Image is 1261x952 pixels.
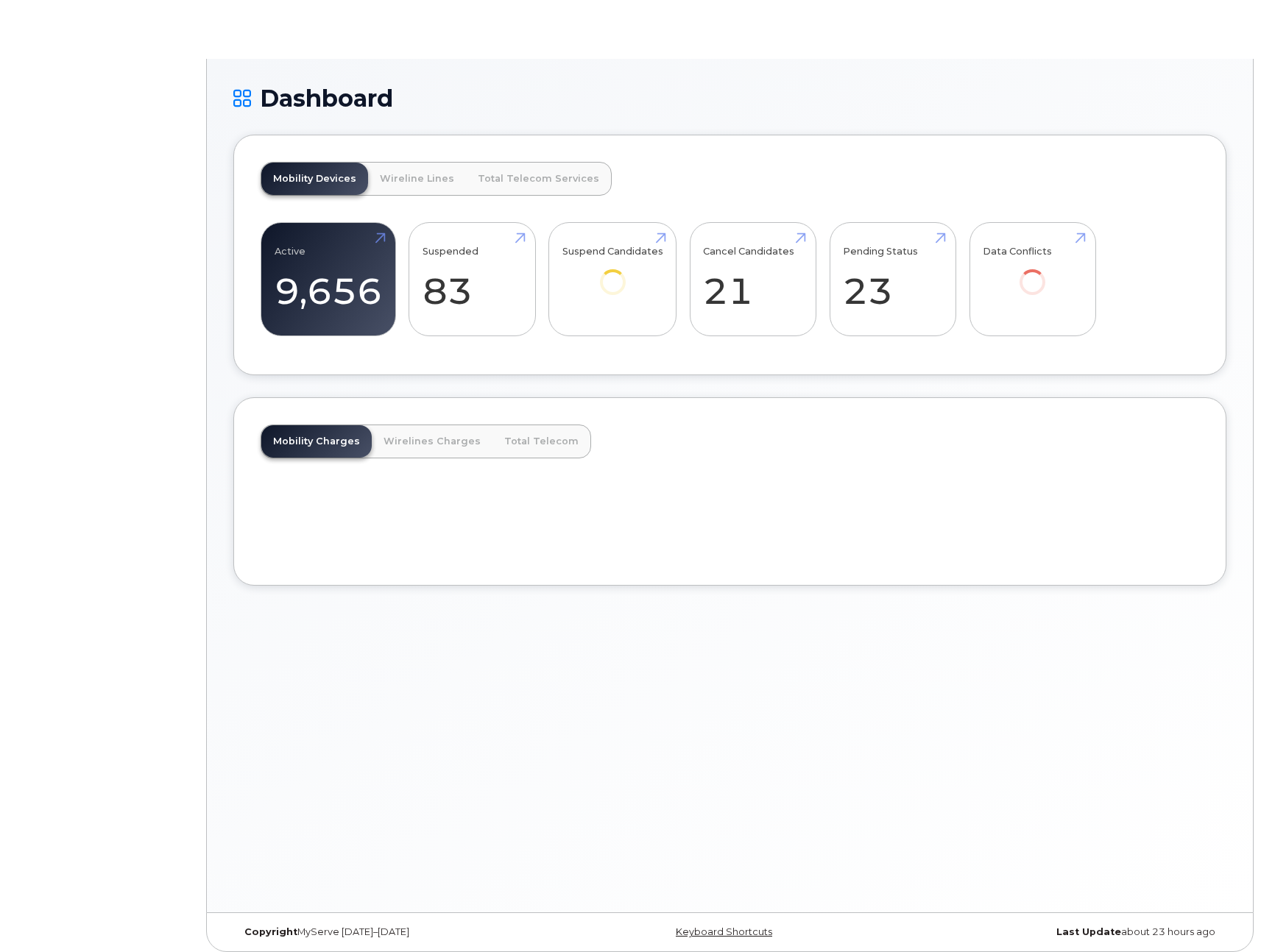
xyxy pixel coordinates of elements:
[423,231,522,328] a: Suspended 83
[261,163,368,195] a: Mobility Devices
[703,231,802,328] a: Cancel Candidates 21
[492,425,590,458] a: Total Telecom
[466,163,611,195] a: Total Telecom Services
[244,926,297,937] strong: Copyright
[372,425,492,458] a: Wirelines Charges
[233,85,1226,111] h1: Dashboard
[1056,926,1121,937] strong: Last Update
[983,231,1082,316] a: Data Conflicts
[233,926,565,938] div: MyServe [DATE]–[DATE]
[562,231,663,316] a: Suspend Candidates
[368,163,466,195] a: Wireline Lines
[895,926,1226,938] div: about 23 hours ago
[676,926,772,937] a: Keyboard Shortcuts
[275,231,382,328] a: Active 9,656
[843,231,942,328] a: Pending Status 23
[261,425,372,458] a: Mobility Charges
